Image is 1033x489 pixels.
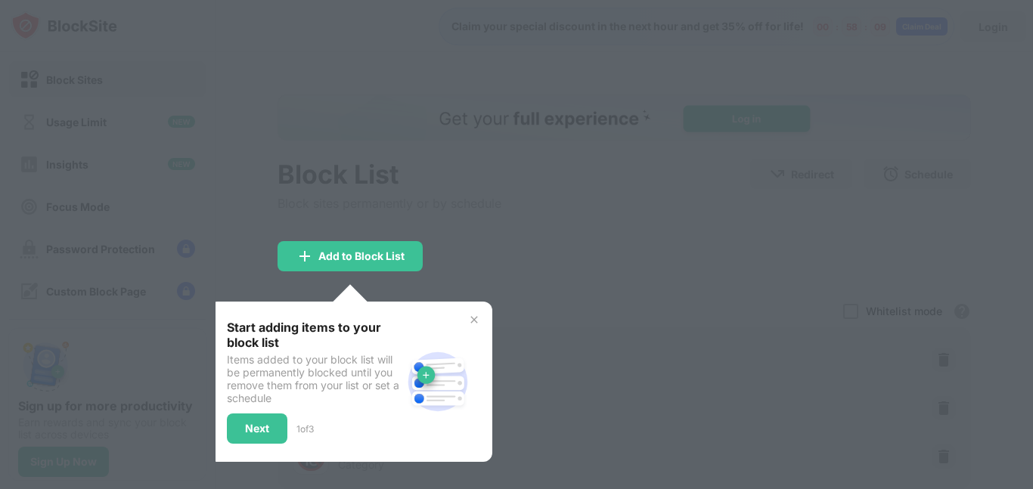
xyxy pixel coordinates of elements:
[227,353,402,404] div: Items added to your block list will be permanently blocked until you remove them from your list o...
[227,320,402,350] div: Start adding items to your block list
[296,423,314,435] div: 1 of 3
[245,422,269,435] div: Next
[402,345,474,418] img: block-site.svg
[468,314,480,326] img: x-button.svg
[318,250,405,262] div: Add to Block List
